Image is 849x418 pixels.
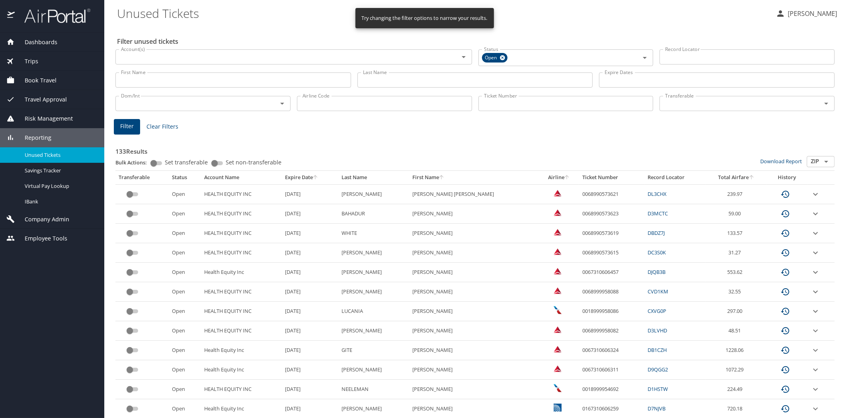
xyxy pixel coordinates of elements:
th: Record Locator [644,171,706,184]
td: 31.27 [706,243,767,263]
td: 0068999958082 [579,321,644,341]
button: expand row [811,385,820,394]
td: [DATE] [282,243,338,263]
img: Delta Airlines [554,209,562,217]
th: Airline [539,171,579,184]
button: Open [458,51,469,63]
button: Filter [114,119,140,135]
td: [DATE] [282,380,338,399]
td: Open [169,302,201,321]
td: [PERSON_NAME] [409,302,539,321]
button: sort [749,175,755,180]
td: [PERSON_NAME] [409,243,539,263]
td: 0068999958088 [579,282,644,302]
div: Try changing the filter options to narrow your results. [362,10,488,26]
span: Clear Filters [146,122,178,132]
td: 553.62 [706,263,767,282]
td: 0068990573623 [579,204,644,224]
a: D7NJVB [648,405,666,412]
td: HEALTH EQUITY INC [201,184,282,204]
td: 0068990573619 [579,224,644,243]
td: HEALTH EQUITY INC [201,224,282,243]
td: Health Equity Inc [201,360,282,380]
td: HEALTH EQUITY INC [201,302,282,321]
span: Trips [15,57,38,66]
span: Set non-transferable [226,160,281,165]
a: DJQB3B [648,268,666,275]
td: Open [169,204,201,224]
th: First Name [409,171,539,184]
td: WHITE [339,224,410,243]
td: GITE [339,341,410,360]
td: [PERSON_NAME] [409,321,539,341]
img: American Airlines [554,384,562,392]
th: Last Name [339,171,410,184]
h1: Unused Tickets [117,1,769,25]
img: United Airlines [554,404,562,412]
span: Employee Tools [15,234,67,243]
td: BAHADUR [339,204,410,224]
td: HEALTH EQUITY INC [201,243,282,263]
h2: Filter unused tickets [117,35,836,48]
img: Delta Airlines [554,189,562,197]
td: [PERSON_NAME] [339,360,410,380]
p: Bulk Actions: [115,159,153,166]
td: [PERSON_NAME] [339,243,410,263]
td: [DATE] [282,224,338,243]
td: 133.57 [706,224,767,243]
td: [PERSON_NAME] [409,224,539,243]
td: Health Equity Inc [201,341,282,360]
button: sort [313,175,318,180]
h3: 133 Results [115,142,835,156]
button: expand row [811,287,820,297]
img: Delta Airlines [554,287,562,295]
th: History [767,171,807,184]
td: 0018999954692 [579,380,644,399]
img: Delta Airlines [554,365,562,373]
td: [PERSON_NAME] [339,282,410,302]
button: Open [821,98,832,109]
td: 59.00 [706,204,767,224]
td: Open [169,321,201,341]
span: Set transferable [165,160,208,165]
button: Clear Filters [143,119,182,134]
td: 0068990573615 [579,243,644,263]
button: Open [277,98,288,109]
td: Open [169,360,201,380]
button: sort [439,175,445,180]
th: Status [169,171,201,184]
span: Risk Management [15,114,73,123]
td: [DATE] [282,184,338,204]
td: NEELEMAN [339,380,410,399]
td: [PERSON_NAME] [409,204,539,224]
td: 0067310606311 [579,360,644,380]
td: Open [169,380,201,399]
td: [DATE] [282,341,338,360]
td: HEALTH EQUITY INC [201,282,282,302]
span: Unused Tickets [25,151,95,159]
span: Filter [120,121,134,131]
button: expand row [811,326,820,336]
a: DB1CZH [648,346,667,354]
td: Open [169,341,201,360]
button: Open [821,156,832,167]
td: 48.51 [706,321,767,341]
img: Delta Airlines [554,326,562,334]
button: expand row [811,248,820,258]
td: [DATE] [282,204,338,224]
td: [PERSON_NAME] [339,184,410,204]
td: [DATE] [282,360,338,380]
th: Expire Date [282,171,338,184]
td: [PERSON_NAME] [PERSON_NAME] [409,184,539,204]
div: Transferable [119,174,166,181]
span: Company Admin [15,215,69,224]
a: D1HSTW [648,385,668,393]
button: expand row [811,268,820,277]
td: [PERSON_NAME] [409,341,539,360]
button: expand row [811,365,820,375]
img: Delta Airlines [554,248,562,256]
td: [PERSON_NAME] [339,321,410,341]
td: 297.00 [706,302,767,321]
th: Ticket Number [579,171,644,184]
button: Open [639,52,650,63]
